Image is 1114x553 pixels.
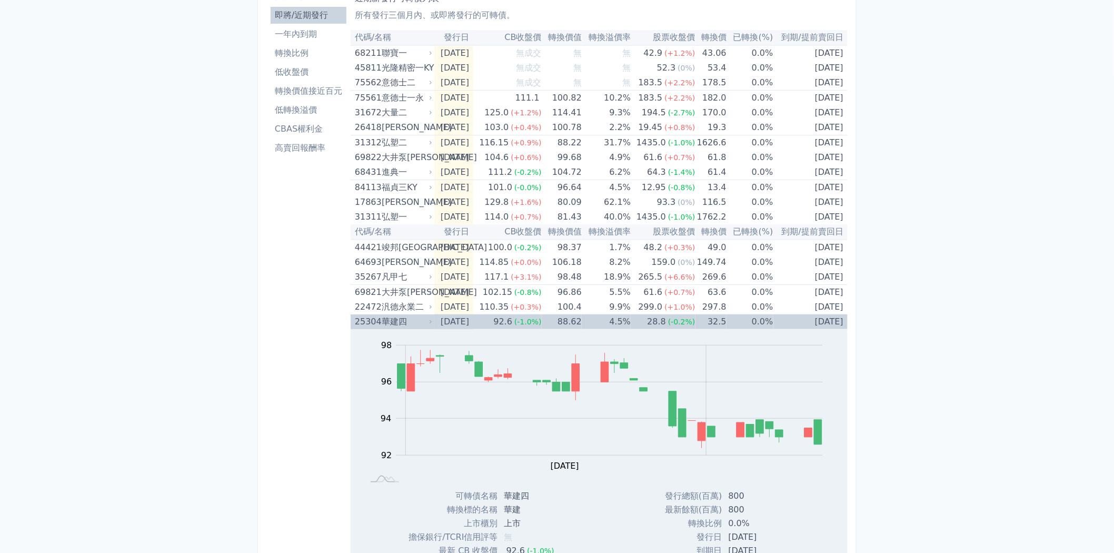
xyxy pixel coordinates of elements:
span: (+0.6%) [511,153,541,162]
td: 0.0% [727,135,773,151]
th: 代碼/名稱 [351,224,434,240]
td: [DATE] [773,255,848,270]
td: 0.0% [727,285,773,300]
td: 最新餘額(百萬) [655,503,722,517]
div: 101.0 [486,180,514,195]
div: 64.3 [645,165,668,180]
td: [DATE] [434,135,473,151]
td: 88.62 [542,314,582,329]
li: 低轉換溢價 [271,104,346,116]
tspan: [DATE] [551,461,579,471]
span: (+0.0%) [511,258,541,266]
span: (+0.3%) [511,303,541,311]
td: 上市 [498,517,563,530]
span: 無 [622,48,631,58]
td: [DATE] [434,105,473,120]
td: 98.37 [542,240,582,255]
span: (-0.0%) [514,183,542,192]
div: 84113 [355,180,379,195]
div: 194.5 [640,105,668,120]
span: (+0.7%) [664,153,695,162]
div: 61.6 [642,150,665,165]
div: 31312 [355,135,379,150]
div: 35267 [355,270,379,284]
span: (-0.2%) [514,168,542,176]
span: (-0.2%) [668,318,695,326]
span: (+3.1%) [511,273,541,281]
div: 183.5 [636,75,665,90]
span: (+2.2%) [664,78,695,87]
td: 800 [722,489,802,503]
th: 代碼/名稱 [351,30,434,45]
span: 無成交 [516,77,542,87]
td: 40.0% [582,210,631,224]
td: [DATE] [773,300,848,314]
td: 9.3% [582,105,631,120]
span: 無 [573,48,582,58]
td: [DATE] [434,255,473,270]
div: 69821 [355,285,379,300]
div: 華建四 [382,314,430,329]
div: 75562 [355,75,379,90]
th: CB收盤價 [473,224,541,240]
td: 0.0% [727,180,773,195]
a: 一年內到期 [271,26,346,43]
td: 0.0% [727,75,773,91]
span: (+1.6%) [511,198,541,206]
td: [DATE] [434,270,473,285]
td: 0.0% [727,150,773,165]
td: [DATE] [434,210,473,224]
td: [DATE] [434,150,473,165]
span: 無成交 [516,63,542,73]
li: CBAS權利金 [271,123,346,135]
td: [DATE] [773,150,848,165]
span: (-1.0%) [514,318,542,326]
td: 0.0% [727,314,773,329]
span: 無成交 [516,48,542,58]
div: 22472 [355,300,379,314]
tspan: 94 [381,413,391,423]
td: [DATE] [722,530,802,544]
td: 170.0 [695,105,727,120]
div: 100.0 [486,240,514,255]
th: 股票收盤價 [631,30,695,45]
td: 0.0% [727,255,773,270]
td: 可轉債名稱 [396,489,498,503]
td: 49.0 [695,240,727,255]
td: [DATE] [434,61,473,75]
tspan: 96 [381,377,392,387]
span: 無 [504,532,513,542]
td: [DATE] [434,75,473,91]
td: 1626.6 [695,135,727,151]
td: 98.48 [542,270,582,285]
td: 88.22 [542,135,582,151]
span: (0%) [678,258,695,266]
td: [DATE] [773,180,848,195]
td: 182.0 [695,91,727,106]
li: 低收盤價 [271,66,346,78]
td: 32.5 [695,314,727,329]
td: 104.72 [542,165,582,180]
div: 意德士一永 [382,91,430,105]
div: [PERSON_NAME] [382,120,430,135]
td: 13.4 [695,180,727,195]
td: 0.0% [727,165,773,180]
td: [DATE] [773,270,848,285]
span: (-1.0%) [668,213,695,221]
div: 61.6 [642,285,665,300]
tspan: 98 [381,340,392,350]
div: 42.9 [642,46,665,61]
a: CBAS權利金 [271,121,346,137]
span: (+0.8%) [664,123,695,132]
div: 159.0 [650,255,678,270]
div: 103.0 [483,120,511,135]
div: 1435.0 [634,210,668,224]
td: 0.0% [727,195,773,210]
td: [DATE] [773,61,848,75]
div: 114.0 [483,210,511,224]
td: [DATE] [434,314,473,329]
div: 69822 [355,150,379,165]
td: 上市櫃別 [396,517,498,530]
td: 0.0% [722,517,802,530]
td: [DATE] [434,45,473,61]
